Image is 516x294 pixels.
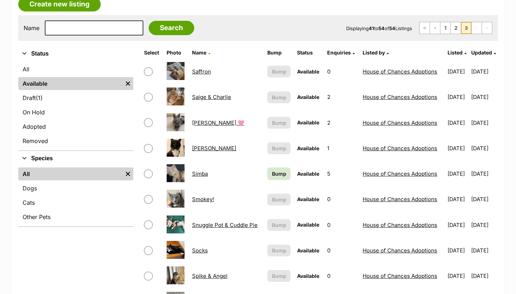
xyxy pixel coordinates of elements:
[36,94,43,102] span: (1)
[363,49,389,56] a: Listed by
[267,194,291,205] button: Bump
[297,196,319,202] span: Available
[267,270,291,282] button: Bump
[363,94,437,100] a: House of Chances Adoptions
[327,49,355,56] a: Enquiries
[192,94,231,100] a: Saige & Charlie
[192,49,206,56] span: Name
[18,106,133,119] a: On Hold
[18,166,133,226] div: Species
[272,144,286,152] span: Bump
[363,49,385,56] span: Listed by
[297,145,319,151] span: Available
[445,110,470,135] td: [DATE]
[192,247,208,254] a: Socks
[448,49,463,56] span: Listed
[445,59,470,84] td: [DATE]
[297,222,319,228] span: Available
[267,219,291,231] button: Bump
[164,47,188,58] th: Photo
[18,210,133,223] a: Other Pets
[471,161,497,186] td: [DATE]
[123,77,133,90] a: Remove filter
[451,22,461,34] a: Page 2
[297,119,319,125] span: Available
[192,196,214,203] a: Smokey!
[430,22,440,34] a: Previous page
[471,238,497,263] td: [DATE]
[141,47,163,58] th: Select
[471,59,497,84] td: [DATE]
[18,77,123,90] a: Available
[346,25,412,31] span: Displaying to of Listings
[471,264,497,288] td: [DATE]
[18,61,133,150] div: Status
[445,187,470,212] td: [DATE]
[272,247,286,254] span: Bump
[324,161,359,186] td: 5
[461,22,471,34] span: Page 3
[324,85,359,109] td: 2
[267,167,291,180] a: Bump
[192,68,211,75] a: Saffron
[440,22,450,34] a: Page 1
[471,213,497,237] td: [DATE]
[272,272,286,280] span: Bump
[363,272,437,279] a: House of Chances Adoptions
[472,22,482,34] span: Next page
[445,264,470,288] td: [DATE]
[471,110,497,135] td: [DATE]
[471,187,497,212] td: [DATE]
[324,59,359,84] td: 0
[324,136,359,161] td: 1
[327,49,351,56] span: translation missing: en.admin.listings.index.attributes.enquiries
[448,49,467,56] a: Listed
[324,213,359,237] td: 0
[272,170,286,177] span: Bump
[389,25,395,31] strong: 54
[324,187,359,212] td: 0
[18,91,133,104] a: Draft
[419,22,492,34] nav: Pagination
[192,170,208,177] a: Simba
[363,170,437,177] a: House of Chances Adoptions
[264,47,294,58] th: Bump
[192,222,258,228] a: Snuggle Pot & Cuddle Pie
[267,91,291,103] button: Bump
[297,68,319,75] span: Available
[192,272,228,279] a: Spike & Angel
[363,247,437,254] a: House of Chances Adoptions
[192,145,236,152] a: [PERSON_NAME]
[324,110,359,135] td: 2
[297,94,319,100] span: Available
[267,245,291,256] button: Bump
[267,142,291,154] button: Bump
[24,25,39,31] label: Name
[363,222,437,228] a: House of Chances Adoptions
[272,196,286,203] span: Bump
[445,213,470,237] td: [DATE]
[420,22,430,34] a: First page
[272,221,286,229] span: Bump
[294,47,324,58] th: Status
[363,196,437,203] a: House of Chances Adoptions
[445,85,470,109] td: [DATE]
[445,136,470,161] td: [DATE]
[123,167,133,180] a: Remove filter
[482,22,492,34] span: Last page
[363,145,437,152] a: House of Chances Adoptions
[272,94,286,101] span: Bump
[18,120,133,133] a: Adopted
[297,171,319,177] span: Available
[18,63,133,76] a: All
[378,25,384,31] strong: 54
[18,134,133,147] a: Removed
[324,238,359,263] td: 0
[267,117,291,129] button: Bump
[363,68,437,75] a: House of Chances Adoptions
[18,182,133,195] a: Dogs
[267,66,291,77] button: Bump
[149,21,194,35] input: Search
[445,161,470,186] td: [DATE]
[363,119,437,126] a: House of Chances Adoptions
